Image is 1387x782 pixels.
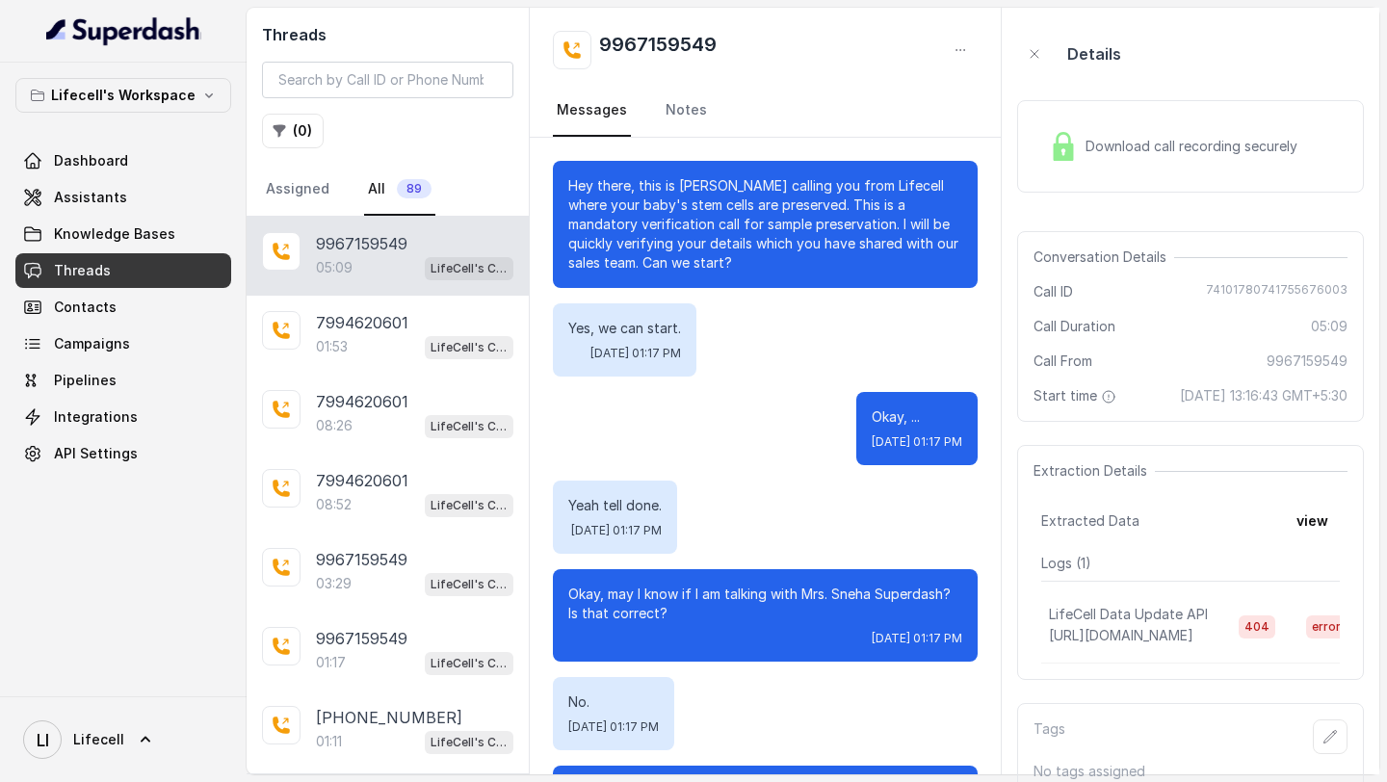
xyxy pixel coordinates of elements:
span: [URL][DOMAIN_NAME] [1049,627,1193,643]
a: Messages [553,85,631,137]
p: 9967159549 [316,232,407,255]
span: 05:09 [1311,317,1348,336]
p: 9967159549 [316,627,407,650]
p: Okay, may I know if I am talking with Mrs. Sneha Superdash? Is that correct? [568,585,962,623]
h2: 9967159549 [599,31,717,69]
button: (0) [262,114,324,148]
p: No. [568,692,659,712]
span: 74101780741755676003 [1206,282,1348,301]
a: Campaigns [15,326,231,361]
a: Assigned [262,164,333,216]
span: [DATE] 01:17 PM [872,434,962,450]
span: [DATE] 01:17 PM [568,719,659,735]
a: Pipelines [15,363,231,398]
p: 01:17 [316,653,346,672]
nav: Tabs [262,164,513,216]
a: Knowledge Bases [15,217,231,251]
p: Hey there, this is [PERSON_NAME] calling you from Lifecell where your baby's stem cells are prese... [568,176,962,273]
button: Lifecell's Workspace [15,78,231,113]
h2: Threads [262,23,513,46]
span: Conversation Details [1034,248,1174,267]
a: Dashboard [15,143,231,178]
p: 7994620601 [316,390,408,413]
span: Extraction Details [1034,461,1155,481]
p: LifeCell's Call Assistant [431,417,508,436]
span: Call ID [1034,282,1073,301]
img: Lock Icon [1049,132,1078,161]
p: LifeCell's Call Assistant [431,654,508,673]
p: LifeCell's Call Assistant [431,733,508,752]
span: 404 [1239,615,1275,639]
button: view [1285,504,1340,538]
a: Lifecell [15,713,231,767]
p: 08:26 [316,416,353,435]
p: 08:52 [316,495,352,514]
a: Assistants [15,180,231,215]
a: Contacts [15,290,231,325]
p: 9967159549 [316,548,407,571]
p: LifeCell's Call Assistant [431,575,508,594]
p: No tags assigned [1034,762,1348,781]
p: Logs ( 1 ) [1041,554,1340,573]
p: Yes, we can start. [568,319,681,338]
p: LifeCell's Call Assistant [431,338,508,357]
p: 03:29 [316,574,352,593]
p: LifeCell Data Update API [1049,605,1208,624]
span: [DATE] 01:17 PM [872,631,962,646]
span: Start time [1034,386,1120,405]
span: [DATE] 13:16:43 GMT+5:30 [1180,386,1348,405]
span: 89 [397,179,432,198]
a: Notes [662,85,711,137]
span: error [1306,615,1347,639]
input: Search by Call ID or Phone Number [262,62,513,98]
a: All89 [364,164,435,216]
p: Lifecell's Workspace [51,84,196,107]
span: [DATE] 01:17 PM [590,346,681,361]
a: Integrations [15,400,231,434]
span: Call Duration [1034,317,1115,336]
span: [DATE] 01:17 PM [571,523,662,538]
p: Tags [1034,719,1065,754]
p: [PHONE_NUMBER] [316,706,462,729]
p: 05:09 [316,258,353,277]
p: LifeCell's Call Assistant [431,259,508,278]
p: 7994620601 [316,311,408,334]
p: Okay, ... [872,407,962,427]
p: 01:53 [316,337,348,356]
p: Details [1067,42,1121,65]
nav: Tabs [553,85,978,137]
span: Extracted Data [1041,511,1139,531]
span: Call From [1034,352,1092,371]
span: 9967159549 [1267,352,1348,371]
img: light.svg [46,15,201,46]
p: Yeah tell done. [568,496,662,515]
a: API Settings [15,436,231,471]
span: Download call recording securely [1086,137,1305,156]
p: 7994620601 [316,469,408,492]
p: 01:11 [316,732,342,751]
a: Threads [15,253,231,288]
p: LifeCell's Call Assistant [431,496,508,515]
